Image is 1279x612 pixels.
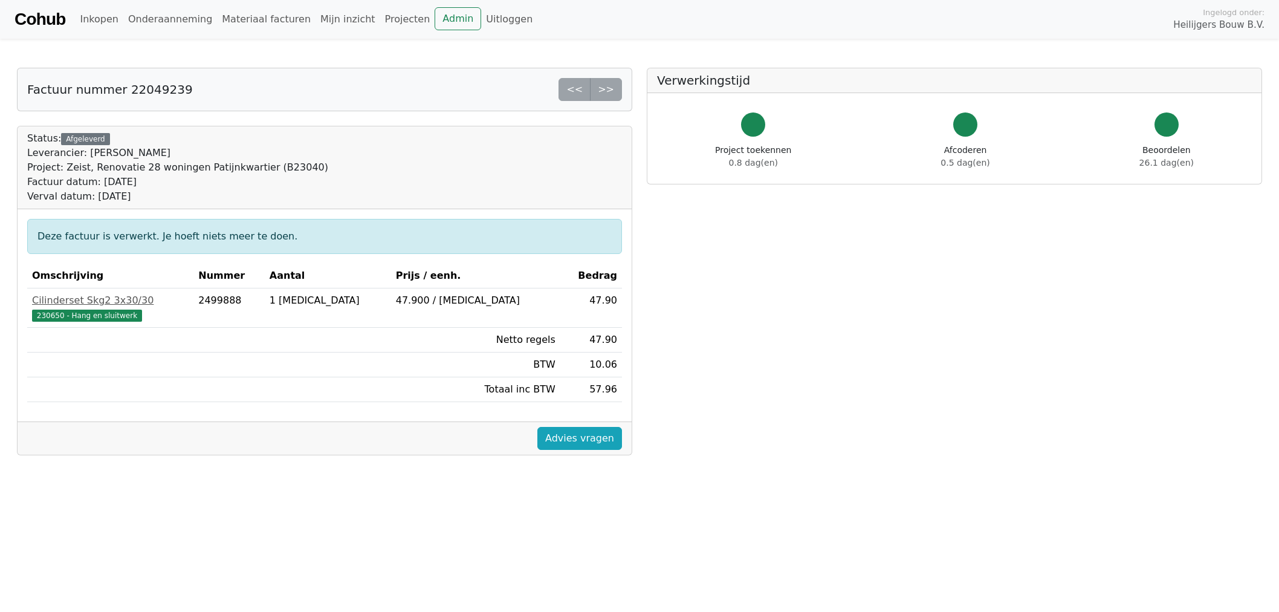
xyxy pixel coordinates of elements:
[391,353,560,377] td: BTW
[435,7,481,30] a: Admin
[15,5,65,34] a: Cohub
[391,264,560,288] th: Prijs / eenh.
[537,427,622,450] a: Advies vragen
[1203,7,1264,18] span: Ingelogd onder:
[265,264,391,288] th: Aantal
[61,133,109,145] div: Afgeleverd
[941,144,989,169] div: Afcoderen
[193,264,265,288] th: Nummer
[27,82,193,97] h5: Factuur nummer 22049239
[32,293,189,308] div: Cilinderset Skg2 3x30/30
[27,264,193,288] th: Omschrijving
[75,7,123,31] a: Inkopen
[217,7,316,31] a: Materiaal facturen
[27,131,328,204] div: Status:
[396,293,555,308] div: 47.900 / [MEDICAL_DATA]
[27,189,328,204] div: Verval datum: [DATE]
[32,293,189,322] a: Cilinderset Skg2 3x30/30230650 - Hang en sluitwerk
[1139,158,1194,168] span: 26.1 dag(en)
[729,158,778,168] span: 0.8 dag(en)
[27,160,328,175] div: Project: Zeist, Renovatie 28 woningen Patijnkwartier (B23040)
[560,353,622,377] td: 10.06
[123,7,217,31] a: Onderaanneming
[270,293,386,308] div: 1 [MEDICAL_DATA]
[560,377,622,402] td: 57.96
[560,264,622,288] th: Bedrag
[32,310,142,322] span: 230650 - Hang en sluitwerk
[27,175,328,189] div: Factuur datum: [DATE]
[27,219,622,254] div: Deze factuur is verwerkt. Je hoeft niets meer te doen.
[391,328,560,353] td: Netto regels
[941,158,989,168] span: 0.5 dag(en)
[560,328,622,353] td: 47.90
[27,146,328,160] div: Leverancier: [PERSON_NAME]
[1139,144,1194,169] div: Beoordelen
[316,7,380,31] a: Mijn inzicht
[1173,18,1264,32] span: Heilijgers Bouw B.V.
[391,377,560,402] td: Totaal inc BTW
[560,288,622,328] td: 47.90
[380,7,435,31] a: Projecten
[481,7,537,31] a: Uitloggen
[715,144,791,169] div: Project toekennen
[657,73,1252,88] h5: Verwerkingstijd
[193,288,265,328] td: 2499888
